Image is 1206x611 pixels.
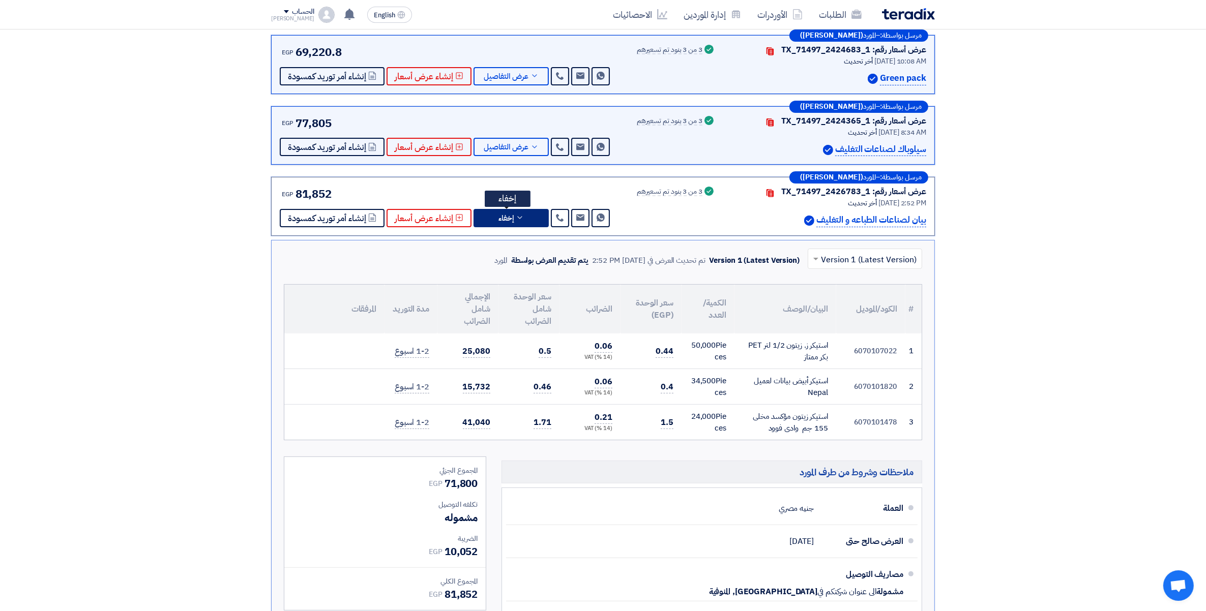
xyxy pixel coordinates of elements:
[568,389,612,398] div: (14 %) VAT
[800,103,863,110] b: ([PERSON_NAME])
[595,376,612,388] span: 0.06
[534,381,551,393] span: 0.46
[292,8,314,16] div: الحساب
[637,46,702,54] div: 3 من 3 بنود تم تسعيرهم
[485,191,531,207] div: إخفاء
[874,56,926,67] span: [DATE] 10:08 AM
[395,215,453,222] span: إنشاء عرض أسعار
[280,138,385,156] button: إنشاء أمر توريد كمسودة
[592,255,705,266] div: تم تحديث العرض في [DATE] 2:52 PM
[863,174,876,181] span: المورد
[816,213,926,227] p: بيان لصناعات الطباعه و التغليف
[568,424,612,433] div: (14 %) VAT
[1163,570,1194,601] div: Open chat
[656,345,673,358] span: 0.44
[445,587,478,602] span: 81,852
[494,255,507,266] div: المورد
[880,32,922,39] span: مرسل بواسطة:
[502,461,922,483] h5: ملاحظات وشروط من طرف المورد
[905,333,922,369] td: 1
[811,3,870,26] a: الطلبات
[387,138,472,156] button: إنشاء عرض أسعار
[484,143,528,151] span: عرض التفاصيل
[848,198,877,208] span: أخر تحديث
[789,171,928,184] div: –
[445,476,478,491] span: 71,800
[880,72,926,85] p: Green pack
[637,188,702,196] div: 3 من 3 بنود تم تسعيرهم
[429,478,443,489] span: EGP
[822,562,903,587] div: مصاريف التوصيل
[781,186,926,198] div: عرض أسعار رقم: TX_71497_2426783_1
[743,375,828,398] div: استيكر أبيض بيانات لعميل Nepal
[511,255,588,266] div: يتم تقديم العرض بواسطة
[595,340,612,353] span: 0.06
[568,353,612,362] div: (14 %) VAT
[395,416,429,429] span: 1-2 اسبوع
[836,285,905,333] th: الكود/الموديل
[282,118,293,128] span: EGP
[429,589,443,600] span: EGP
[682,285,734,333] th: الكمية/العدد
[387,67,472,85] button: إنشاء عرض أسعار
[288,215,366,222] span: إنشاء أمر توريد كمسودة
[288,143,366,151] span: إنشاء أمر توريد كمسودة
[682,369,734,405] td: Pieces
[836,333,905,369] td: 6070107022
[385,285,437,333] th: مدة التوريد
[836,369,905,405] td: 6070101820
[844,56,873,67] span: أخر تحديث
[882,8,935,20] img: Teradix logo
[789,101,928,113] div: –
[878,198,926,208] span: [DATE] 2:52 PM
[734,285,836,333] th: البيان/الوصف
[560,285,621,333] th: الضرائب
[682,333,734,369] td: Pieces
[880,174,922,181] span: مرسل بواسطة:
[292,465,478,476] div: المجموع الجزئي
[605,3,675,26] a: الاحصائيات
[822,529,903,554] div: العرض صالح حتى
[621,285,682,333] th: سعر الوحدة (EGP)
[437,285,498,333] th: الإجمالي شامل الضرائب
[675,3,749,26] a: إدارة الموردين
[282,190,293,199] span: EGP
[691,340,716,351] span: 50,000
[395,381,429,393] span: 1-2 اسبوع
[463,345,490,358] span: 25,080
[374,12,395,19] span: English
[880,103,922,110] span: مرسل بواسطة:
[779,499,814,518] div: جنيه مصري
[296,186,332,202] span: 81,852
[367,7,412,23] button: English
[395,73,453,80] span: إنشاء عرض أسعار
[445,510,478,525] span: مشموله
[463,416,490,429] span: 41,040
[395,143,453,151] span: إنشاء عرض أسعار
[743,340,828,362] div: استيكر ز. زيتون 1/2 لتر PET بكر ممتاز
[790,536,814,546] span: [DATE]
[539,345,551,358] span: 0.5
[498,285,560,333] th: سعر الوحدة شامل الضرائب
[691,375,716,386] span: 34,500
[848,127,877,138] span: أخر تحديث
[905,405,922,440] td: 3
[868,74,878,84] img: Verified Account
[836,405,905,440] td: 6070101478
[498,215,514,222] span: إخفاء
[781,115,926,127] div: عرض أسعار رقم: TX_71497_2424365_1
[280,67,385,85] button: إنشاء أمر توريد كمسودة
[271,16,314,21] div: [PERSON_NAME]
[445,544,478,559] span: 10,052
[595,411,612,424] span: 0.21
[292,576,478,587] div: المجموع الكلي
[863,103,876,110] span: المورد
[691,411,716,422] span: 24,000
[905,285,922,333] th: #
[835,143,926,157] p: سيلوباك لصناعات التغليف
[463,381,490,393] span: 15,732
[877,587,903,597] span: مشمولة
[534,416,551,429] span: 1.71
[387,209,472,227] button: إنشاء عرض أسعار
[284,285,385,333] th: المرفقات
